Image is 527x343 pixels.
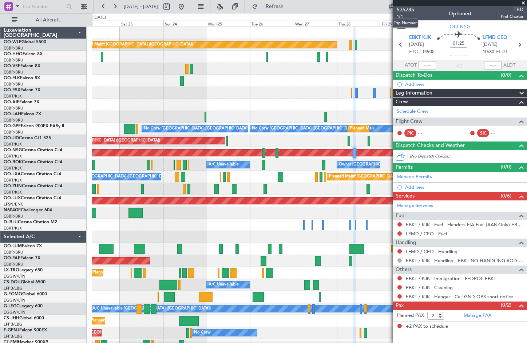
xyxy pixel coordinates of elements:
a: F-GPNJFalcon 900EX [4,328,47,332]
div: Fri 22 [76,20,120,27]
span: OO-FSX [4,88,20,92]
span: OO-NSG [449,23,471,31]
div: Planned Maint [GEOGRAPHIC_DATA] ([GEOGRAPHIC_DATA] National) [350,123,482,134]
div: [DATE] [94,15,106,21]
div: Planned Maint [GEOGRAPHIC_DATA] ([GEOGRAPHIC_DATA] National) [329,171,461,182]
span: F-GPNJ [4,328,19,332]
span: 10:30 [483,48,494,56]
a: OO-GPEFalcon 900EX EASy II [4,124,64,128]
a: EBBR/BRU [4,45,23,51]
div: Mon 25 [207,20,250,27]
span: 535285 [397,6,414,13]
span: CS-JHH [4,316,19,320]
span: Services [396,192,415,200]
span: G-LEGC [4,304,19,308]
span: OO-VSF [4,64,20,68]
span: ELDT [496,48,508,56]
span: OO-ELK [4,76,20,80]
a: EBKT / KJK - Immigration - FEDPOL EBKT [406,275,496,282]
span: OO-ZUN [4,184,22,188]
span: [DATE] [483,41,498,48]
div: Owner [GEOGRAPHIC_DATA]-[GEOGRAPHIC_DATA] [339,159,437,170]
span: Dispatch Checks and Weather [396,141,465,150]
a: OO-ELKFalcon 8X [4,76,40,80]
span: TBD [501,6,523,13]
span: Permits [396,163,413,172]
div: A/C Unavailable [209,159,239,170]
a: LFMD / CEQ - Fuel [406,231,447,237]
a: OO-VSFFalcon 8X [4,64,40,68]
div: (No Dispatch Checks) [410,153,527,161]
span: [DATE] - [DATE] [124,3,158,10]
span: Leg Information [396,89,432,97]
a: G-FOMOGlobal 6000 [4,292,47,296]
a: OO-LXACessna Citation CJ4 [4,172,61,176]
span: Pref Charter [501,13,523,20]
div: A/C Unavailable [GEOGRAPHIC_DATA] ([GEOGRAPHIC_DATA] National) [53,171,189,182]
div: Add new [405,81,523,87]
div: A/C Unavailable [GEOGRAPHIC_DATA] ([GEOGRAPHIC_DATA]) [92,303,211,314]
span: CS-DOU [4,280,21,284]
input: Trip Number [22,1,64,12]
div: Sun 24 [163,20,207,27]
a: G-LEGCLegacy 600 [4,304,43,308]
span: (0/0) [501,163,511,171]
span: G-FOMO [4,292,22,296]
a: EBBR/BRU [4,214,23,219]
span: [DATE] [409,41,424,48]
span: ALDT [503,62,515,69]
a: EBKT/KJK [4,165,22,171]
span: ATOT [405,62,417,69]
a: EBKT / KJK - Hangar - Call GND OPS short notice [406,294,513,300]
span: OO-LUM [4,244,22,248]
a: OO-WLPGlobal 5500 [4,40,46,44]
span: D-IBLU [4,220,18,224]
a: OO-LAHFalcon 7X [4,112,41,116]
span: OO-JID [4,136,19,140]
span: Handling [396,239,416,247]
span: LFMD CEQ [483,34,507,41]
a: OO-AIEFalcon 7X [4,100,39,104]
a: OO-JIDCessna CJ1 525 [4,136,51,140]
div: - - [491,130,507,136]
span: +2 PAX to schedule [406,323,448,330]
a: EBBR/BRU [4,81,23,87]
span: 01:25 [453,40,464,47]
a: OO-ROKCessna Citation CJ4 [4,160,62,164]
span: Fuel [396,212,405,220]
a: EBKT/KJK [4,93,22,99]
span: Refresh [259,4,290,9]
span: OO-HHO [4,52,23,56]
div: Trip Number [392,19,418,28]
span: (0/2) [501,301,511,309]
a: EBKT / KJK - Fuel - Flanders FIA Fuel (AAB Only) EBKT / KJK [406,222,523,228]
a: OO-HHOFalcon 8X [4,52,43,56]
a: EGGW/LTN [4,298,25,303]
a: LFPB/LBG [4,322,23,327]
a: LFMD / CEQ - Handling [406,248,457,255]
span: OO-GPE [4,124,21,128]
a: LFPB/LBG [4,334,23,339]
span: N604GF [4,208,21,212]
span: 09:05 [423,48,435,56]
a: LX-TROLegacy 650 [4,268,43,272]
a: EBBR/BRU [4,105,23,111]
span: OO-FAE [4,256,20,260]
span: ETOT [409,48,421,56]
a: EGGW/LTN [4,274,25,279]
div: A/C Unavailable [209,279,239,290]
span: LX-TRO [4,268,19,272]
div: Planned Maint [GEOGRAPHIC_DATA] ([GEOGRAPHIC_DATA]) [92,267,207,278]
span: OO-LXA [4,172,21,176]
label: Planned PAX [397,312,424,319]
a: EBKT/KJK [4,141,22,147]
span: OO-LUX [4,196,21,200]
a: CS-DOUGlobal 6500 [4,280,45,284]
div: - - [418,130,435,136]
span: Crew [396,98,408,106]
span: Others [396,266,412,274]
span: OO-NSG [4,148,22,152]
div: No Crew [GEOGRAPHIC_DATA] ([GEOGRAPHIC_DATA] National) [144,123,266,134]
div: Tue 26 [250,20,293,27]
a: EBBR/BRU [4,250,23,255]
